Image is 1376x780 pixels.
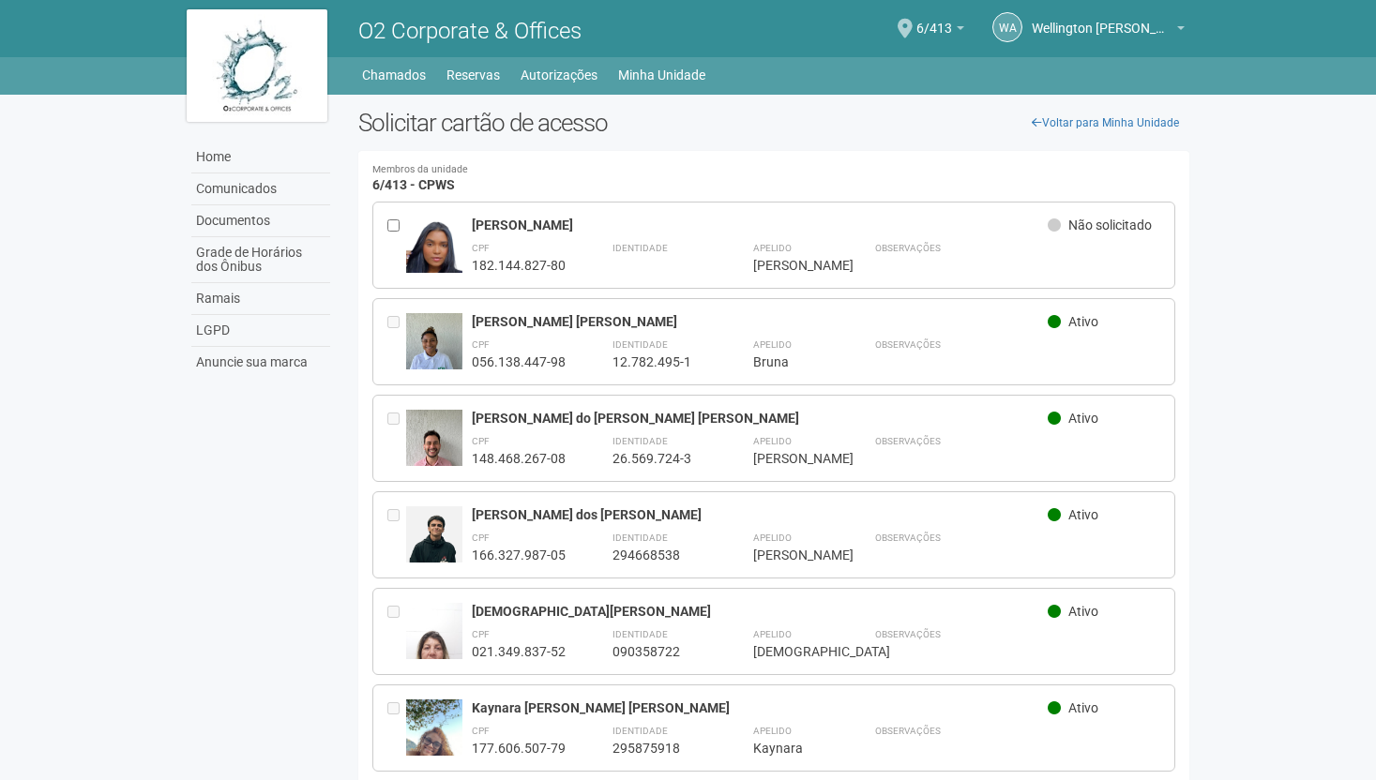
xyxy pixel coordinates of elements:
h4: 6/413 - CPWS [372,165,1176,192]
div: [PERSON_NAME] [753,257,828,274]
a: Minha Unidade [618,62,705,88]
div: [PERSON_NAME] [753,450,828,467]
strong: Identidade [612,436,668,446]
strong: CPF [472,726,490,736]
a: Comunicados [191,173,330,205]
div: [PERSON_NAME] do [PERSON_NAME] [PERSON_NAME] [472,410,1049,427]
div: Entre em contato com a Aministração para solicitar o cancelamento ou 2a via [387,410,406,467]
div: [DEMOGRAPHIC_DATA][PERSON_NAME] [472,603,1049,620]
strong: Apelido [753,726,792,736]
strong: Apelido [753,339,792,350]
a: Home [191,142,330,173]
div: Bruna [753,353,828,370]
img: user.jpg [406,217,462,295]
div: 294668538 [612,547,706,563]
a: Anuncie sua marca [191,347,330,378]
div: 26.569.724-3 [612,450,706,467]
a: Documentos [191,205,330,237]
div: Entre em contato com a Aministração para solicitar o cancelamento ou 2a via [387,603,406,660]
a: Autorizações [521,62,597,88]
img: logo.jpg [187,9,327,122]
span: O2 Corporate & Offices [358,18,582,44]
a: Ramais [191,283,330,315]
div: 148.468.267-08 [472,450,566,467]
div: Entre em contato com a Aministração para solicitar o cancelamento ou 2a via [387,313,406,370]
strong: Identidade [612,339,668,350]
div: Entre em contato com a Aministração para solicitar o cancelamento ou 2a via [387,506,406,563]
strong: Observações [875,532,941,543]
strong: Identidade [612,243,668,253]
strong: CPF [472,436,490,446]
strong: Observações [875,629,941,639]
strong: Identidade [612,532,668,543]
div: Kaynara [PERSON_NAME] [PERSON_NAME] [472,699,1049,716]
a: LGPD [191,315,330,347]
span: Wellington Araujo dos Santos [1032,3,1172,36]
img: user.jpg [406,410,462,485]
div: Entre em contato com a Aministração para solicitar o cancelamento ou 2a via [387,699,406,757]
div: 182.144.827-80 [472,257,566,274]
a: 6/413 [916,23,964,38]
a: Voltar para Minha Unidade [1021,109,1189,137]
strong: Observações [875,726,941,736]
img: user.jpg [406,506,462,562]
strong: Identidade [612,726,668,736]
span: Ativo [1068,411,1098,426]
div: 056.138.447-98 [472,353,566,370]
strong: Apelido [753,629,792,639]
h2: Solicitar cartão de acesso [358,109,1190,137]
div: [DEMOGRAPHIC_DATA] [753,643,828,660]
div: 021.349.837-52 [472,643,566,660]
strong: Observações [875,339,941,350]
span: 6/413 [916,3,952,36]
span: Ativo [1068,604,1098,619]
span: Ativo [1068,700,1098,715]
img: user.jpg [406,313,462,388]
strong: CPF [472,532,490,543]
a: Reservas [446,62,500,88]
strong: Apelido [753,243,792,253]
img: user.jpg [406,603,462,678]
div: 090358722 [612,643,706,660]
div: [PERSON_NAME] [472,217,1049,233]
strong: Apelido [753,532,792,543]
div: 295875918 [612,740,706,757]
strong: Observações [875,243,941,253]
small: Membros da unidade [372,165,1176,175]
span: Ativo [1068,314,1098,329]
div: [PERSON_NAME] [PERSON_NAME] [472,313,1049,330]
a: Chamados [362,62,426,88]
div: Kaynara [753,740,828,757]
strong: Identidade [612,629,668,639]
div: 177.606.507-79 [472,740,566,757]
div: 166.327.987-05 [472,547,566,563]
strong: CPF [472,339,490,350]
div: [PERSON_NAME] dos [PERSON_NAME] [472,506,1049,523]
strong: CPF [472,243,490,253]
div: [PERSON_NAME] [753,547,828,563]
strong: Apelido [753,436,792,446]
a: WA [992,12,1022,42]
img: user.jpg [406,699,462,774]
strong: CPF [472,629,490,639]
a: Wellington [PERSON_NAME] dos [PERSON_NAME] [1032,23,1185,38]
span: Ativo [1068,507,1098,522]
strong: Observações [875,436,941,446]
a: Grade de Horários dos Ônibus [191,237,330,283]
div: 12.782.495-1 [612,353,706,370]
span: Não solicitado [1068,217,1152,232]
